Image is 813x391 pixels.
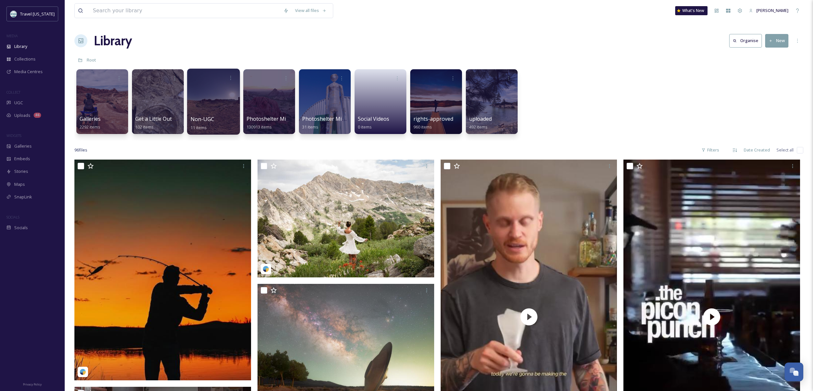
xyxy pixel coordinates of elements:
[74,160,251,380] img: jermcon-5598860.jpg
[14,69,43,75] span: Media Centres
[247,115,304,122] span: Photoshelter Migration
[247,124,272,130] span: 130913 items
[87,56,96,64] a: Root
[74,147,87,153] span: 96 file s
[292,4,330,17] a: View all files
[14,56,36,62] span: Collections
[6,90,20,95] span: COLLECT
[413,124,432,130] span: 960 items
[741,144,773,156] div: Date Created
[135,115,188,122] span: Get a Little Out There
[14,112,30,118] span: Uploads
[191,124,207,130] span: 11 items
[80,124,100,130] span: 2292 items
[34,113,41,118] div: 46
[80,369,86,375] img: snapsea-logo.png
[776,147,794,153] span: Select all
[675,6,708,15] a: What's New
[469,115,492,122] span: uploaded
[746,4,792,17] a: [PERSON_NAME]
[413,116,453,130] a: rights-approved960 items
[90,4,280,18] input: Search your library
[358,115,389,122] span: Social Videos
[469,124,488,130] span: 492 items
[87,57,96,63] span: Root
[765,34,788,47] button: New
[14,143,32,149] span: Galleries
[302,124,318,130] span: 31 items
[263,266,269,272] img: snapsea-logo.png
[14,100,23,106] span: UGC
[698,144,722,156] div: Filters
[6,133,21,138] span: WIDGETS
[729,34,762,47] button: Organise
[756,7,788,13] span: [PERSON_NAME]
[14,181,25,187] span: Maps
[191,116,214,123] span: Non-UGC
[14,225,28,231] span: Socials
[23,382,42,386] span: Privacy Policy
[6,215,19,219] span: SOCIALS
[729,34,765,47] a: Organise
[135,116,188,130] a: Get a Little Out There102 items
[358,116,389,130] a: Social Videos0 items
[358,124,372,130] span: 0 items
[14,156,30,162] span: Embeds
[20,11,55,17] span: Travel [US_STATE]
[247,116,304,130] a: Photoshelter Migration130913 items
[6,33,18,38] span: MEDIA
[135,124,154,130] span: 102 items
[23,380,42,388] a: Privacy Policy
[191,116,214,130] a: Non-UGC11 items
[785,363,803,381] button: Open Chat
[14,194,32,200] span: SnapLink
[94,31,132,50] a: Library
[413,115,453,122] span: rights-approved
[14,168,28,174] span: Stories
[302,116,385,130] a: Photoshelter Migration (Example)31 items
[14,43,27,50] span: Library
[80,116,101,130] a: Galleries2292 items
[10,11,17,17] img: download.jpeg
[469,116,492,130] a: uploaded492 items
[80,115,101,122] span: Galleries
[258,160,434,277] img: j.rose227-4985441.jpg
[302,115,385,122] span: Photoshelter Migration (Example)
